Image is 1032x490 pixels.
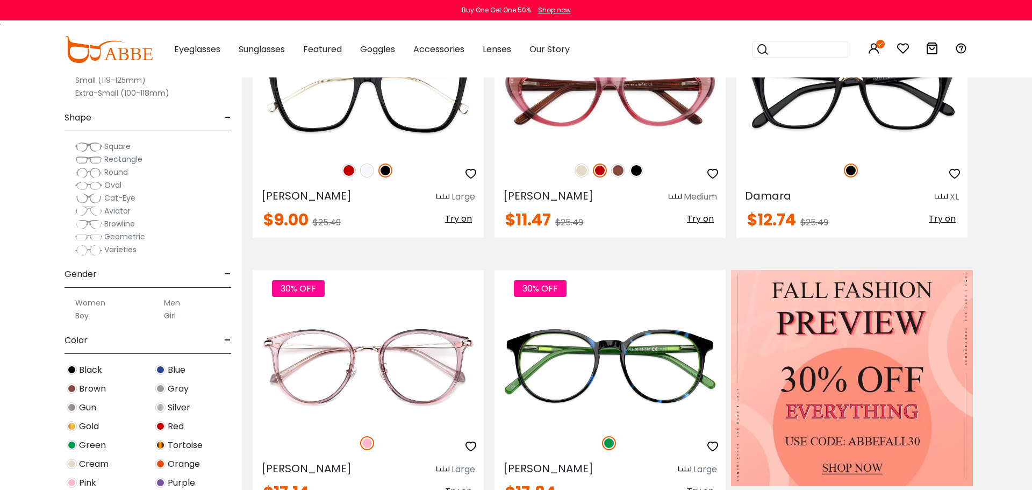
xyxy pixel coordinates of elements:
label: Small (119-125mm) [75,74,146,87]
span: Varieties [104,244,137,255]
img: size ruler [678,466,691,474]
span: Color [64,328,88,353]
span: Pink [79,477,96,489]
img: size ruler [436,466,449,474]
span: Blue [168,364,185,377]
img: size ruler [436,193,449,201]
img: Black Gosse - Acetate,Metal ,Universal Bridge Fit [253,36,484,152]
img: Black [67,365,77,375]
span: $12.74 [747,208,796,231]
span: Featured [303,43,342,55]
img: Black [378,164,392,177]
span: 30% OFF [272,280,325,297]
span: [PERSON_NAME] [261,461,352,476]
span: [PERSON_NAME] [503,461,593,476]
img: Green [67,440,77,450]
span: Brown [79,382,106,395]
span: Gun [79,401,96,414]
div: Medium [684,190,717,203]
div: Buy One Get One 50% [462,5,531,15]
img: Cream [575,164,589,177]
span: Purple [168,477,195,489]
span: 30% OFF [514,280,567,297]
span: [PERSON_NAME] [261,188,352,203]
label: Men [164,296,180,309]
img: Cream [67,459,77,469]
span: Aviator [104,205,131,216]
label: Boy [75,309,89,322]
img: Oval.png [75,180,102,191]
span: Black [79,364,102,377]
img: Brown [67,384,77,394]
img: Gold [67,421,77,431]
span: Lenses [483,43,511,55]
img: Gun [67,402,77,413]
span: Browline [104,218,135,229]
label: Women [75,296,105,309]
span: Cream [79,458,109,471]
a: Pink Naomi - Metal,TR ,Adjust Nose Pads [253,309,484,424]
img: Pink [67,478,77,488]
img: Tortoise [155,440,166,450]
span: Rectangle [104,154,142,165]
div: XL [950,190,959,203]
img: Fall Fashion Sale [731,270,973,486]
img: Red [593,164,607,177]
img: abbeglasses.com [64,36,153,63]
img: Geometric.png [75,232,102,243]
img: Red Irene - Acetate ,Universal Bridge Fit [494,36,726,152]
a: Shop now [533,5,571,15]
img: Purple [155,478,166,488]
img: Red [342,164,356,177]
span: Accessories [413,43,464,55]
span: Geometric [104,231,145,242]
span: Try on [445,212,472,225]
img: Gray [155,384,166,394]
label: Girl [164,309,176,322]
div: Large [451,190,475,203]
span: - [224,328,231,353]
span: Sunglasses [239,43,285,55]
a: Green Tammy - Acetate ,Universal Bridge Fit [494,309,726,424]
img: Translucent [360,164,374,177]
span: Silver [168,401,190,414]
img: Black [629,164,643,177]
img: Orange [155,459,166,469]
span: Try on [687,212,714,225]
span: Damara [745,188,791,203]
span: Oval [104,180,121,190]
div: Large [451,463,475,476]
span: Tortoise [168,439,203,452]
span: Cat-Eye [104,193,135,203]
img: Pink [360,436,374,450]
img: Silver [155,402,166,413]
span: Gold [79,420,99,433]
span: Our Story [529,43,570,55]
img: Browline.png [75,219,102,230]
button: Try on [684,212,717,226]
label: Extra-Small (100-118mm) [75,87,169,100]
span: $25.49 [313,216,341,229]
span: $25.49 [555,216,583,229]
img: size ruler [669,193,682,201]
span: Gray [168,382,189,395]
span: Square [104,141,131,152]
img: Rectangle.png [75,154,102,165]
button: Try on [442,212,475,226]
span: - [224,105,231,131]
span: Goggles [360,43,395,55]
span: Green [79,439,106,452]
span: $25.49 [800,216,828,229]
span: $11.47 [505,208,551,231]
img: Black Damara - Acetate,Metal ,Universal Bridge Fit [736,36,967,152]
img: size ruler [935,193,948,201]
img: Green [602,436,616,450]
span: [PERSON_NAME] [503,188,593,203]
img: Cat-Eye.png [75,193,102,204]
img: Square.png [75,141,102,152]
span: $9.00 [263,208,309,231]
img: Brown [611,164,625,177]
